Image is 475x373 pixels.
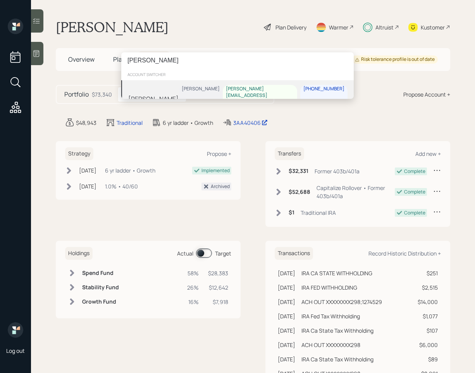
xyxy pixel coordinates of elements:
input: Type a command or search… [121,52,354,69]
div: [PHONE_NUMBER] [303,86,344,92]
div: [PERSON_NAME][EMAIL_ADDRESS][PERSON_NAME][DOMAIN_NAME] [226,86,294,112]
div: account switcher [121,69,354,80]
div: [PERSON_NAME] [128,94,179,103]
div: [PERSON_NAME] [182,86,220,92]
